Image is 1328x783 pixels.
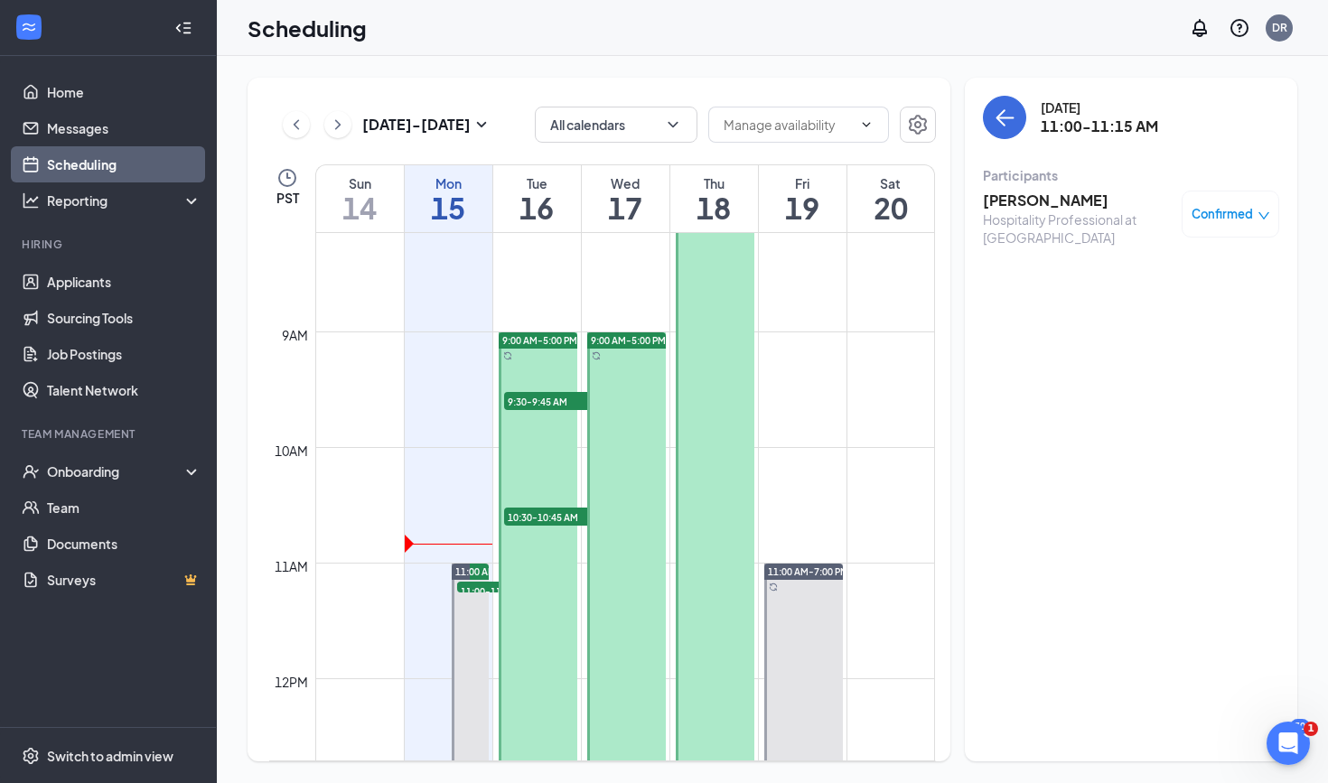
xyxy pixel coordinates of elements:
div: 10am [271,441,312,461]
a: Documents [47,526,201,562]
svg: ChevronDown [664,116,682,134]
h3: [PERSON_NAME] [983,191,1173,210]
svg: WorkstreamLogo [20,18,38,36]
div: Hospitality Professional at [GEOGRAPHIC_DATA] [983,210,1173,247]
a: Talent Network [47,372,201,408]
a: September 15, 2025 [405,165,492,232]
div: Reporting [47,191,202,210]
svg: ArrowLeft [994,107,1015,128]
button: All calendarsChevronDown [535,107,697,143]
span: 11:00 AM-7:00 PM [455,565,536,578]
svg: UserCheck [22,462,40,480]
h3: 11:00-11:15 AM [1041,117,1158,136]
span: 10:30-10:45 AM [504,508,594,526]
a: Sourcing Tools [47,300,201,336]
h1: 17 [582,192,669,223]
a: Home [47,74,201,110]
div: Wed [582,174,669,192]
a: September 17, 2025 [582,165,669,232]
a: Job Postings [47,336,201,372]
span: 9:00 AM-5:00 PM [502,334,577,347]
div: DR [1272,20,1287,35]
iframe: Intercom live chat [1267,722,1310,765]
div: Sat [847,174,935,192]
div: Sun [316,174,404,192]
a: SurveysCrown [47,562,201,598]
a: Team [47,489,201,526]
div: Tue [493,174,581,192]
div: Team Management [22,426,198,442]
a: September 16, 2025 [493,165,581,232]
svg: Clock [276,167,298,189]
a: Applicants [47,264,201,300]
svg: SmallChevronDown [471,114,492,135]
svg: ChevronRight [329,114,347,135]
div: 11am [271,556,312,576]
h1: 14 [316,192,404,223]
div: Participants [983,166,1279,184]
h3: [DATE] - [DATE] [362,115,471,135]
a: Scheduling [47,146,201,182]
div: 9am [278,325,312,345]
div: Fri [759,174,846,192]
a: September 19, 2025 [759,165,846,232]
svg: Analysis [22,191,40,210]
svg: QuestionInfo [1229,17,1250,39]
h1: 18 [670,192,758,223]
button: ChevronLeft [283,111,310,138]
div: Onboarding [47,462,186,480]
svg: Sync [592,351,601,360]
div: Thu [670,174,758,192]
svg: Settings [22,747,40,765]
h1: 15 [405,192,492,223]
div: 12pm [271,672,312,692]
svg: Settings [907,114,929,135]
a: Messages [47,110,201,146]
a: September 14, 2025 [316,165,404,232]
svg: ChevronDown [859,117,874,132]
a: September 20, 2025 [847,165,935,232]
div: [DATE] [1041,98,1158,117]
button: back-button [983,96,1026,139]
span: 9:30-9:45 AM [504,392,594,410]
h1: 19 [759,192,846,223]
span: 11:00 AM-7:00 PM [768,565,848,578]
span: 1 [1304,722,1318,736]
div: Mon [405,174,492,192]
h1: Scheduling [248,13,367,43]
h1: 16 [493,192,581,223]
button: ChevronRight [324,111,351,138]
div: Hiring [22,237,198,252]
svg: Sync [769,583,778,592]
span: 9:00 AM-5:00 PM [591,334,666,347]
svg: ChevronLeft [287,114,305,135]
div: 30 [1290,719,1310,734]
input: Manage availability [724,115,852,135]
h1: 20 [847,192,935,223]
div: Switch to admin view [47,747,173,765]
span: Confirmed [1192,205,1253,223]
svg: Sync [503,351,512,360]
a: September 18, 2025 [670,165,758,232]
span: down [1258,210,1270,222]
svg: Notifications [1189,17,1211,39]
span: PST [276,189,299,207]
button: Settings [900,107,936,143]
svg: Collapse [174,19,192,37]
span: 11:00-11:15 AM [457,582,547,600]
